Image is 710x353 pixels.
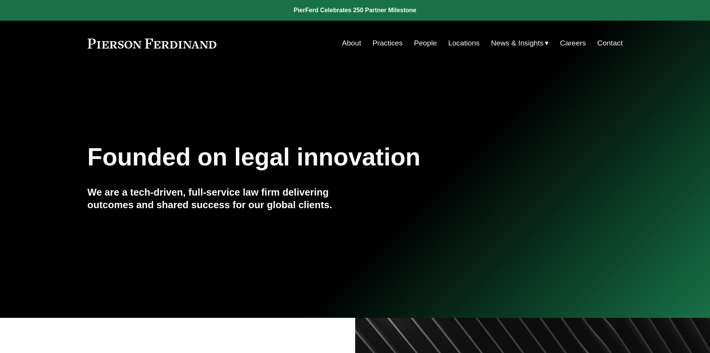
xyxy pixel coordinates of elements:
a: Contact [597,36,622,50]
span: News & Insights [491,37,544,50]
a: People [414,36,437,50]
a: About [342,36,361,50]
a: Careers [560,36,586,50]
a: Locations [448,36,479,50]
a: folder dropdown [491,36,549,50]
h4: We are a tech-driven, full-service law firm delivering outcomes and shared success for our global... [88,186,355,211]
a: Practices [372,36,403,50]
h1: Founded on legal innovation [88,143,534,171]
